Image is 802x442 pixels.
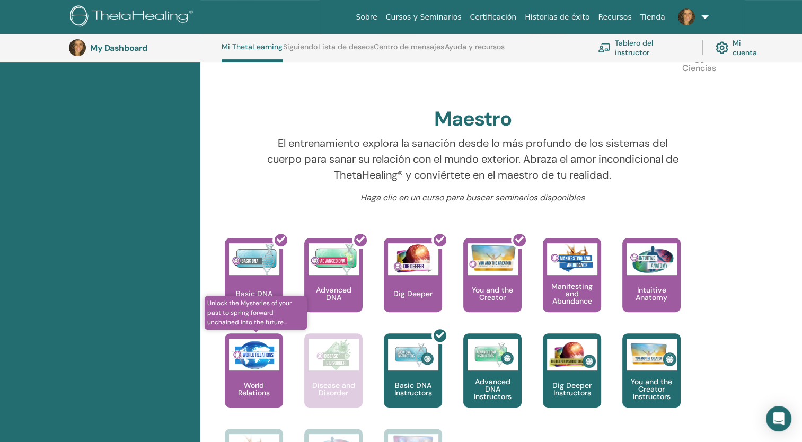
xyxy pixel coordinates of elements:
img: Dig Deeper [388,243,438,275]
p: El entrenamiento explora la sanación desde lo más profundo de los sistemas del cuerpo para sanar ... [263,135,682,183]
p: Maestro [526,47,570,92]
img: Intuitive Anatomy [627,243,677,275]
a: Siguiendo [283,42,318,59]
p: Instructor [375,47,419,92]
a: Ayuda y recursos [445,42,505,59]
a: Sobre [351,7,381,27]
img: cog.svg [716,39,728,57]
h2: Maestro [434,107,512,131]
img: logo.png [70,5,197,29]
a: Centro de mensajes [374,42,444,59]
p: You and the Creator Instructors [622,378,681,400]
a: Mi ThetaLearning [222,42,283,62]
p: Haga clic en un curso para buscar seminarios disponibles [263,191,682,204]
a: Intuitive Anatomy Intuitive Anatomy [622,238,681,333]
p: Basic DNA Instructors [384,382,442,396]
img: Manifesting and Abundance [547,243,597,275]
p: Dig Deeper [389,290,437,297]
a: Dig Deeper Instructors Dig Deeper Instructors [543,333,601,429]
p: You and the Creator [463,286,522,301]
a: Tienda [636,7,669,27]
a: Cursos y Seminarios [382,7,466,27]
img: Disease and Disorder [309,339,359,370]
img: Basic DNA Instructors [388,339,438,370]
img: Dig Deeper Instructors [547,339,597,370]
a: Manifesting and Abundance Manifesting and Abundance [543,238,601,333]
a: Recursos [594,7,636,27]
p: Advanced DNA [304,286,363,301]
img: default.jpg [678,8,695,25]
p: Manifesting and Abundance [543,282,601,305]
p: Dig Deeper Instructors [543,382,601,396]
h3: My Dashboard [90,43,196,53]
p: Advanced DNA Instructors [463,378,522,400]
a: Unlock the Mysteries of your past to spring forward unchained into the future... World Relations ... [225,333,283,429]
a: You and the Creator Instructors You and the Creator Instructors [622,333,681,429]
a: Basic DNA Instructors Basic DNA Instructors [384,333,442,429]
a: Lista de deseos [318,42,374,59]
a: Advanced DNA Advanced DNA [304,238,363,333]
img: World Relations [229,339,279,370]
a: Advanced DNA Instructors Advanced DNA Instructors [463,333,522,429]
p: Disease and Disorder [304,382,363,396]
img: You and the Creator Instructors [627,339,677,370]
img: chalkboard-teacher.svg [598,43,611,52]
img: You and the Creator [468,243,518,272]
p: Certificado de Ciencias [677,47,721,92]
a: Mi cuenta [716,36,768,59]
a: Disease and Disorder Disease and Disorder [304,333,363,429]
a: You and the Creator You and the Creator [463,238,522,333]
div: Open Intercom Messenger [766,406,791,431]
p: Facultativo [224,47,268,92]
a: Certificación [465,7,521,27]
img: Basic DNA [229,243,279,275]
span: Unlock the Mysteries of your past to spring forward unchained into the future... [205,296,307,330]
a: Basic DNA Basic DNA [225,238,283,333]
p: Intuitive Anatomy [622,286,681,301]
img: Advanced DNA Instructors [468,339,518,370]
a: Dig Deeper Dig Deeper [384,238,442,333]
img: Advanced DNA [309,243,359,275]
img: default.jpg [69,39,86,56]
a: Tablero del instructor [598,36,689,59]
p: World Relations [225,382,283,396]
a: Historias de éxito [521,7,594,27]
